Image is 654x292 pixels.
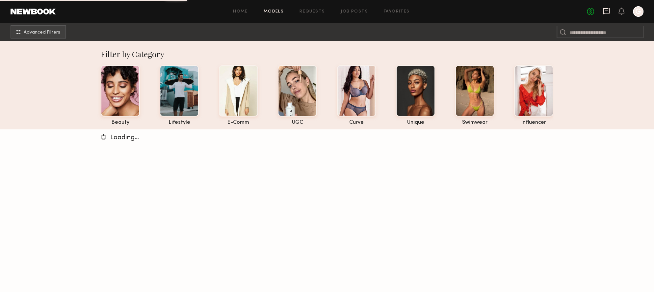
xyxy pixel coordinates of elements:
[101,49,553,59] div: Filter by Category
[233,10,248,14] a: Home
[514,120,553,125] div: influencer
[101,120,140,125] div: beauty
[633,6,643,17] a: G
[396,120,435,125] div: unique
[341,10,368,14] a: Job Posts
[24,30,60,35] span: Advanced Filters
[300,10,325,14] a: Requests
[110,135,139,141] span: Loading…
[278,120,317,125] div: UGC
[384,10,410,14] a: Favorites
[264,10,284,14] a: Models
[455,120,494,125] div: swimwear
[160,120,199,125] div: lifestyle
[219,120,258,125] div: e-comm
[11,25,66,39] button: Advanced Filters
[337,120,376,125] div: curve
